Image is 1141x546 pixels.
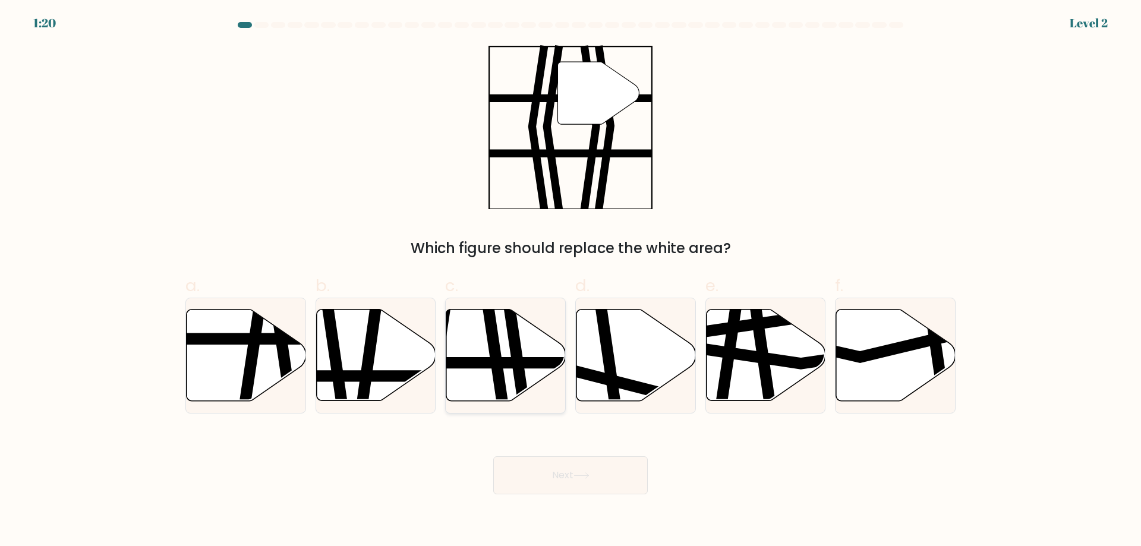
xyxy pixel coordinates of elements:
[33,14,56,32] div: 1:20
[185,274,200,297] span: a.
[445,274,458,297] span: c.
[835,274,843,297] span: f.
[316,274,330,297] span: b.
[193,238,948,259] div: Which figure should replace the white area?
[575,274,590,297] span: d.
[1070,14,1108,32] div: Level 2
[493,456,648,494] button: Next
[557,62,639,124] g: "
[705,274,718,297] span: e.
